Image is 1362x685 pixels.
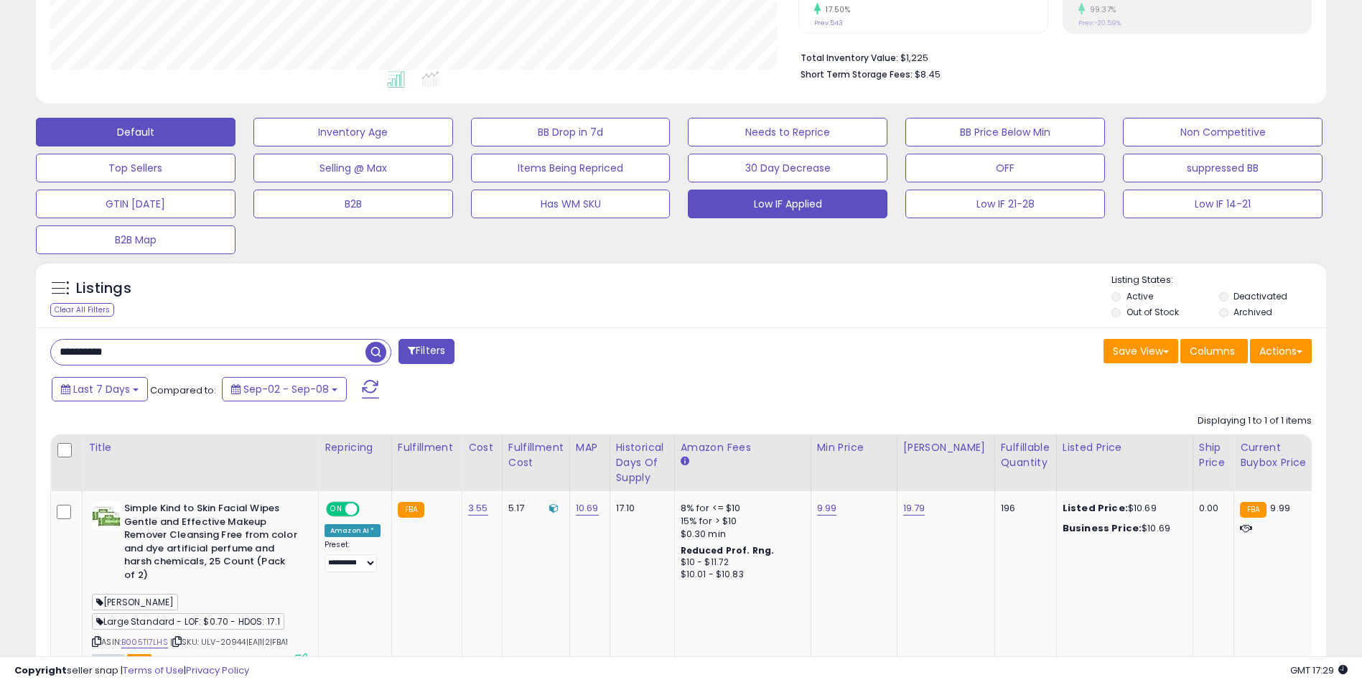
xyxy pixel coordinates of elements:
div: Listed Price [1063,440,1187,455]
button: B2B [253,190,453,218]
div: 17.10 [616,502,663,515]
span: Columns [1190,344,1235,358]
span: | SKU: ULV-20944|EA|1|2|FBA1 [170,636,289,648]
span: Sep-02 - Sep-08 [243,382,329,396]
button: suppressed BB [1123,154,1323,182]
button: 30 Day Decrease [688,154,887,182]
span: ON [327,503,345,516]
a: 3.55 [468,501,488,516]
strong: Copyright [14,663,67,677]
b: Total Inventory Value: [801,52,898,64]
span: Large Standard - LOF: $0.70 - HDOS: 17.1 [92,613,284,630]
div: 0.00 [1199,502,1223,515]
img: 41CLGteCvxL._SL40_.jpg [92,502,121,531]
div: 5.17 [508,502,559,515]
div: Clear All Filters [50,303,114,317]
div: 15% for > $10 [681,515,800,528]
div: Fulfillment [398,440,456,455]
b: Business Price: [1063,521,1142,535]
div: Cost [468,440,496,455]
label: Active [1127,290,1153,302]
div: MAP [576,440,604,455]
div: seller snap | | [14,664,249,678]
a: B005TI7LHS [121,636,168,648]
label: Archived [1233,306,1272,318]
small: Prev: -20.59% [1078,19,1121,27]
div: Displaying 1 to 1 of 1 items [1198,414,1312,428]
small: FBA [398,502,424,518]
label: Deactivated [1233,290,1287,302]
button: OFF [905,154,1105,182]
span: 9.99 [1270,501,1290,515]
button: Low IF Applied [688,190,887,218]
div: Amazon Fees [681,440,805,455]
button: Actions [1250,339,1312,363]
a: Privacy Policy [186,663,249,677]
div: $10.69 [1063,522,1182,535]
button: Last 7 Days [52,377,148,401]
div: Fulfillment Cost [508,440,564,470]
div: $0.30 min [681,528,800,541]
div: 196 [1001,502,1045,515]
button: Items Being Repriced [471,154,671,182]
span: OFF [358,503,381,516]
div: Historical Days Of Supply [616,440,668,485]
div: $10.69 [1063,502,1182,515]
button: Inventory Age [253,118,453,146]
button: Low IF 21-28 [905,190,1105,218]
span: Last 7 Days [73,382,130,396]
button: Columns [1180,339,1248,363]
small: Prev: 543 [814,19,843,27]
button: Save View [1104,339,1178,363]
button: GTIN [DATE] [36,190,235,218]
label: Out of Stock [1127,306,1179,318]
button: Non Competitive [1123,118,1323,146]
small: Amazon Fees. [681,455,689,468]
b: Reduced Prof. Rng. [681,544,775,556]
button: BB Price Below Min [905,118,1105,146]
button: Top Sellers [36,154,235,182]
small: 17.50% [821,4,850,15]
span: $8.45 [915,67,941,81]
div: Repricing [325,440,386,455]
div: Amazon AI * [325,524,381,537]
small: 99.37% [1085,4,1116,15]
button: Has WM SKU [471,190,671,218]
div: Title [88,440,312,455]
a: 10.69 [576,501,599,516]
button: Sep-02 - Sep-08 [222,377,347,401]
b: Simple Kind to Skin Facial Wipes Gentle and Effective Makeup Remover Cleansing Free from color an... [124,502,299,585]
b: Short Term Storage Fees: [801,68,913,80]
button: Selling @ Max [253,154,453,182]
a: 9.99 [817,501,837,516]
button: Filters [398,339,454,364]
span: [PERSON_NAME] [92,594,178,610]
div: Preset: [325,540,381,572]
button: B2B Map [36,225,235,254]
div: $10 - $11.72 [681,556,800,569]
span: 2025-09-16 17:29 GMT [1290,663,1348,677]
div: Fulfillable Quantity [1001,440,1050,470]
p: Listing States: [1111,274,1326,287]
button: Default [36,118,235,146]
small: FBA [1240,502,1267,518]
a: Terms of Use [123,663,184,677]
a: 19.79 [903,501,925,516]
h5: Listings [76,279,131,299]
div: $10.01 - $10.83 [681,569,800,581]
b: Listed Price: [1063,501,1128,515]
li: $1,225 [801,48,1301,65]
div: Current Buybox Price [1240,440,1314,470]
div: [PERSON_NAME] [903,440,989,455]
div: 8% for <= $10 [681,502,800,515]
button: Low IF 14-21 [1123,190,1323,218]
button: Needs to Reprice [688,118,887,146]
div: Min Price [817,440,891,455]
button: BB Drop in 7d [471,118,671,146]
div: Ship Price [1199,440,1228,470]
span: Compared to: [150,383,216,397]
